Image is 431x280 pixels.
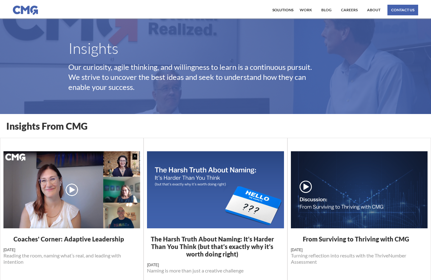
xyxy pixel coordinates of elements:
div: Solutions [272,8,293,12]
p: Reading the room, naming what’s real, and leading with intention [3,252,140,265]
h1: Coaches' Corner: Adaptive Leadership [3,235,140,243]
a: From Surviving to Thriving with CMG[DATE]Turning reflection into results with the ThriveNumber As... [291,235,428,271]
p: Naming is more than just a creative challenge [147,267,284,274]
a: The Harsh Truth About Naming: It’s Harder Than You Think (but that’s exactly why it’s worth doing... [147,235,284,280]
p: Turning reflection into results with the ThriveNumber Assessment [291,252,428,265]
h1: From Surviving to Thriving with CMG [291,235,428,243]
div: [DATE] [291,247,428,252]
a: About [365,5,382,15]
div: [DATE] [147,262,284,267]
p: Our curiosity, agile thinking, and willingness to learn is a continuous pursuit. We strive to unc... [68,62,332,92]
div: [DATE] [3,247,140,252]
a: Careers [339,5,359,15]
div: contact us [391,8,414,12]
h1: Insights [68,41,363,56]
a: Coaches' Corner: Adaptive Leadership[DATE]Reading the room, naming what’s real, and leading with ... [3,235,140,271]
a: Blog [320,5,333,15]
img: CMG logo in blue. [13,6,38,15]
h1: The Harsh Truth About Naming: It’s Harder Than You Think (but that’s exactly why it’s worth doing... [147,235,284,258]
a: work [298,5,313,15]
